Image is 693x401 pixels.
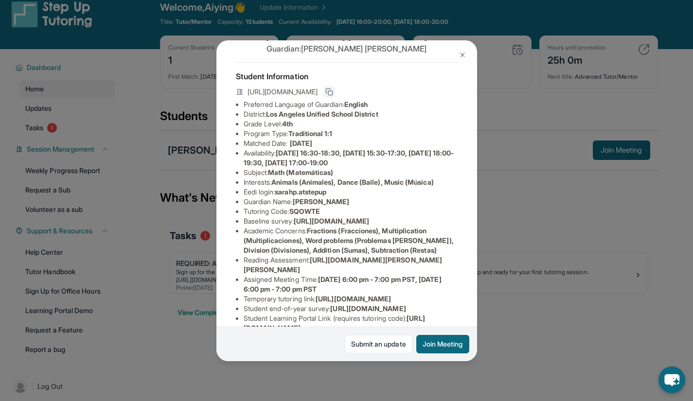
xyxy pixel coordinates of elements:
[288,129,332,138] span: Traditional 1:1
[244,109,458,119] li: District:
[416,335,469,353] button: Join Meeting
[244,256,443,274] span: [URL][DOMAIN_NAME][PERSON_NAME][PERSON_NAME]
[248,87,318,97] span: [URL][DOMAIN_NAME]
[345,335,412,353] a: Submit an update
[244,177,458,187] li: Interests :
[244,168,458,177] li: Subject :
[244,255,458,275] li: Reading Assessment :
[294,217,369,225] span: [URL][DOMAIN_NAME]
[268,168,333,176] span: Math (Matemáticas)
[244,227,454,254] span: Fractions (Fracciones), Multiplication (Multiplicaciones), Word problems (Problemas [PERSON_NAME]...
[244,119,458,129] li: Grade Level:
[275,188,326,196] span: sarahp.atstepup
[244,187,458,197] li: Eedi login :
[244,100,458,109] li: Preferred Language of Guardian:
[271,178,433,186] span: Animals (Animales), Dance (Baile), Music (Música)
[244,139,458,148] li: Matched Date:
[290,139,312,147] span: [DATE]
[344,100,368,108] span: English
[244,149,454,167] span: [DATE] 16:30-18:30, [DATE] 15:30-17:30, [DATE] 18:00-19:30, [DATE] 17:00-19:00
[289,207,320,215] span: SQOWTE
[244,207,458,216] li: Tutoring Code :
[244,304,458,314] li: Student end-of-year survey :
[282,120,293,128] span: 4th
[293,197,350,206] span: [PERSON_NAME]
[244,275,458,294] li: Assigned Meeting Time :
[459,51,466,59] img: Close Icon
[330,304,406,313] span: [URL][DOMAIN_NAME]
[244,294,458,304] li: Temporary tutoring link :
[236,43,458,54] p: Guardian: [PERSON_NAME] [PERSON_NAME]
[244,129,458,139] li: Program Type:
[244,216,458,226] li: Baseline survey :
[266,110,378,118] span: Los Angeles Unified School District
[236,70,458,82] h4: Student Information
[658,366,685,393] button: chat-button
[244,275,442,293] span: [DATE] 6:00 pm - 7:00 pm PST, [DATE] 6:00 pm - 7:00 pm PST
[316,295,391,303] span: [URL][DOMAIN_NAME]
[244,197,458,207] li: Guardian Name :
[244,226,458,255] li: Academic Concerns :
[323,86,335,98] button: Copy link
[244,148,458,168] li: Availability:
[244,314,458,333] li: Student Learning Portal Link (requires tutoring code) :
